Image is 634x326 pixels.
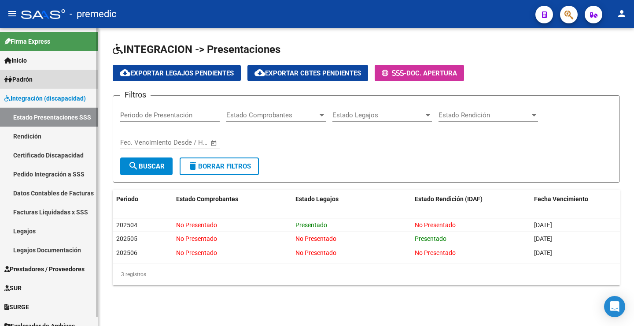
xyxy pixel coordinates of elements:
div: 3 registros [113,263,620,285]
span: Estado Rendición [439,111,530,119]
span: 202504 [116,221,137,229]
span: Presentado [415,235,446,242]
span: No Presentado [415,221,456,229]
span: Exportar Legajos Pendientes [120,69,234,77]
span: [DATE] [534,235,552,242]
span: Estado Comprobantes [176,195,238,202]
span: Estado Comprobantes [226,111,318,119]
mat-icon: search [128,161,139,171]
span: Prestadores / Proveedores [4,264,85,274]
datatable-header-cell: Periodo [113,190,173,209]
mat-icon: delete [188,161,198,171]
button: Open calendar [209,138,219,148]
datatable-header-cell: Fecha Vencimiento [531,190,620,209]
button: Buscar [120,157,173,175]
span: Buscar [128,162,165,170]
span: Padrón [4,75,33,84]
input: Fecha inicio [120,139,156,146]
button: Borrar Filtros [180,157,259,175]
span: No Presentado [176,249,217,256]
span: Presentado [295,221,327,229]
span: 202506 [116,249,137,256]
mat-icon: cloud_download [120,67,130,78]
span: SUR [4,283,22,293]
span: Periodo [116,195,138,202]
span: No Presentado [295,235,336,242]
mat-icon: cloud_download [254,67,265,78]
span: No Presentado [176,221,217,229]
span: [DATE] [534,249,552,256]
h3: Filtros [120,89,151,101]
input: Fecha fin [164,139,206,146]
button: Exportar Legajos Pendientes [113,65,241,81]
span: Integración (discapacidad) [4,94,86,103]
div: Open Intercom Messenger [604,296,625,317]
span: Estado Legajos [295,195,339,202]
span: INTEGRACION -> Presentaciones [113,43,280,56]
button: -Doc. Apertura [375,65,464,81]
span: 202505 [116,235,137,242]
span: No Presentado [176,235,217,242]
span: - [382,69,406,77]
span: [DATE] [534,221,552,229]
span: No Presentado [415,249,456,256]
span: Inicio [4,56,27,65]
mat-icon: person [616,8,627,19]
span: - premedic [70,4,117,24]
span: Fecha Vencimiento [534,195,588,202]
span: No Presentado [295,249,336,256]
span: Borrar Filtros [188,162,251,170]
datatable-header-cell: Estado Comprobantes [173,190,292,209]
mat-icon: menu [7,8,18,19]
datatable-header-cell: Estado Rendición (IDAF) [411,190,531,209]
span: Doc. Apertura [406,69,457,77]
button: Exportar Cbtes Pendientes [247,65,368,81]
span: SURGE [4,302,29,312]
datatable-header-cell: Estado Legajos [292,190,411,209]
span: Exportar Cbtes Pendientes [254,69,361,77]
span: Estado Legajos [332,111,424,119]
span: Firma Express [4,37,50,46]
span: Estado Rendición (IDAF) [415,195,483,202]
